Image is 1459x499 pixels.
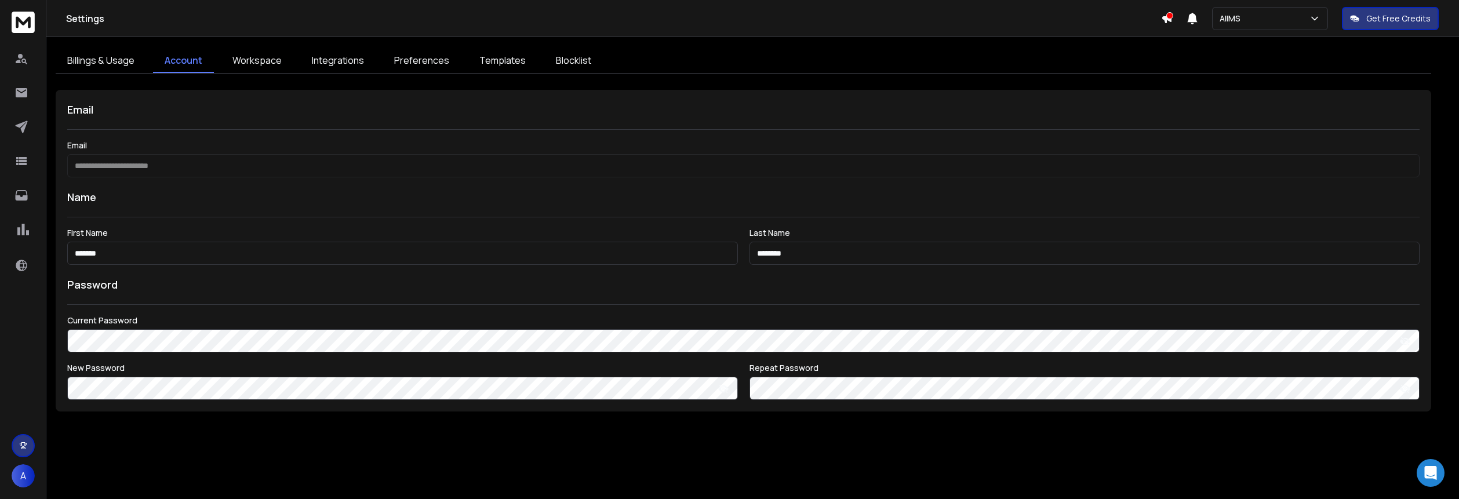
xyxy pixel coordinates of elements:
button: Get Free Credits [1342,7,1439,30]
h1: Password [67,276,118,293]
p: Get Free Credits [1366,13,1431,24]
label: Current Password [67,316,1420,325]
label: Email [67,141,1420,150]
p: AIIMS [1220,13,1245,24]
h1: Settings [66,12,1161,26]
label: Last Name [749,229,1420,237]
a: Blocklist [544,49,603,73]
label: Repeat Password [749,364,1420,372]
a: Templates [468,49,537,73]
h1: Name [67,189,1420,205]
a: Billings & Usage [56,49,146,73]
button: A [12,464,35,487]
label: New Password [67,364,738,372]
a: Preferences [383,49,461,73]
label: First Name [67,229,738,237]
h1: Email [67,101,1420,118]
a: Account [153,49,214,73]
div: Open Intercom Messenger [1417,459,1445,487]
a: Workspace [221,49,293,73]
a: Integrations [300,49,376,73]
